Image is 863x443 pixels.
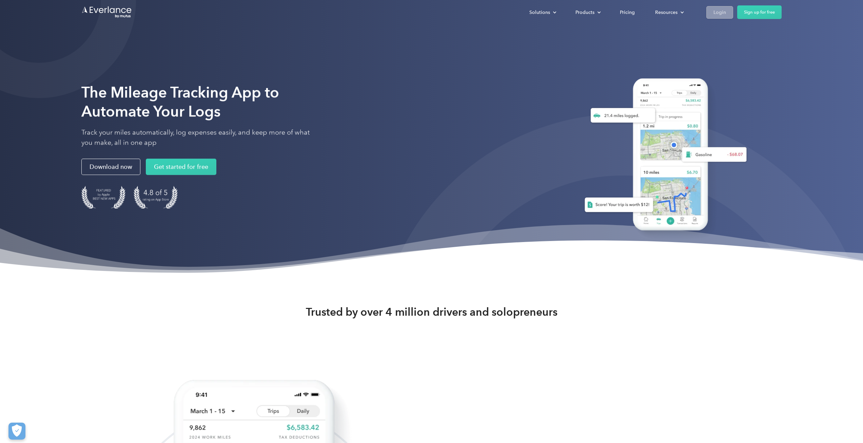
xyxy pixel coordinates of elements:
[713,8,726,17] div: Login
[306,305,557,319] strong: Trusted by over 4 million drivers and solopreneurs
[8,423,25,440] button: Cookies Settings
[655,8,678,17] div: Resources
[613,6,642,18] a: Pricing
[81,128,319,148] p: Track your miles automatically, log expenses easily, and keep more of what you make, all in one app
[81,84,279,121] strong: The Mileage Tracking App to Automate Your Logs
[648,6,689,18] div: Resources
[134,186,178,209] img: 4.9 out of 5 stars on the app store
[706,6,733,19] a: Login
[146,159,216,175] a: Get started for free
[81,186,125,209] img: Badge for Featured by Apple Best New Apps
[81,6,132,19] a: Go to homepage
[620,8,635,17] div: Pricing
[569,6,606,18] div: Products
[523,6,562,18] div: Solutions
[529,8,550,17] div: Solutions
[575,8,594,17] div: Products
[81,159,140,175] a: Download now
[737,5,782,19] a: Sign up for free
[574,71,752,241] img: Everlance, mileage tracker app, expense tracking app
